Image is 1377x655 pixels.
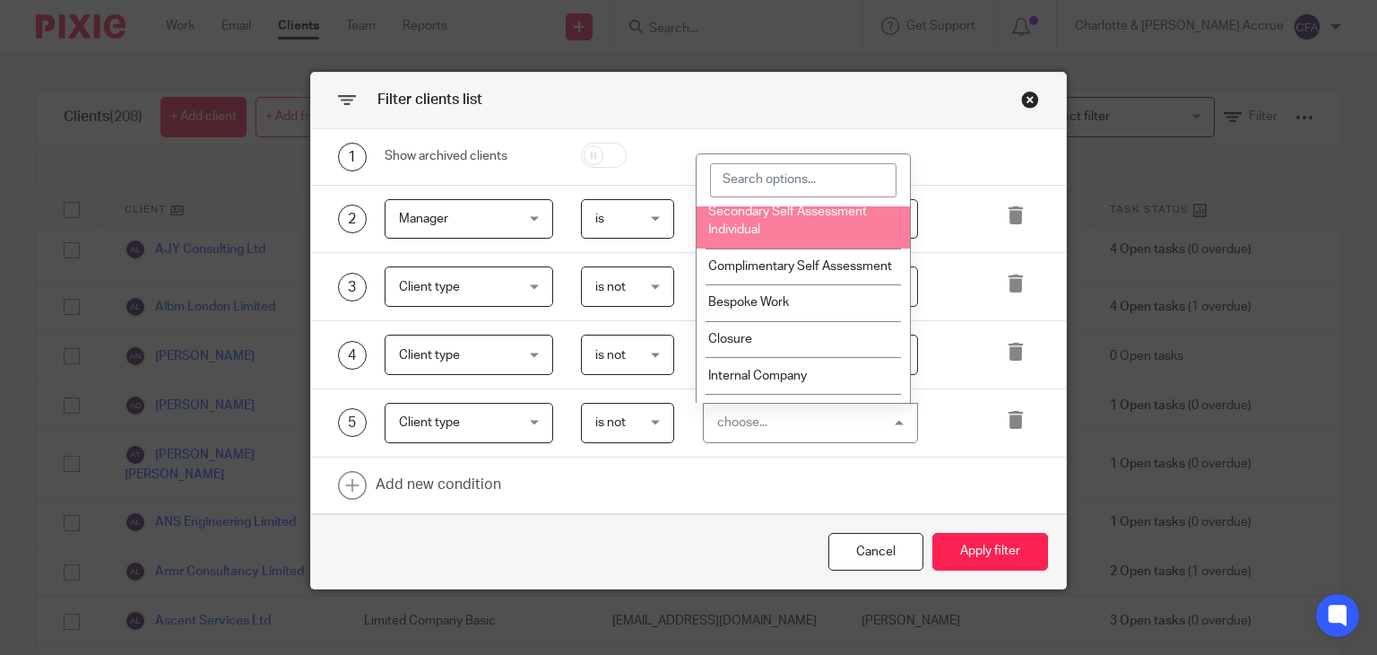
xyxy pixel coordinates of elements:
input: Search options... [710,163,896,197]
span: is not [595,349,626,362]
span: Complimentary Self Assessment [708,260,892,273]
span: is not [595,416,626,429]
span: is not [595,281,626,293]
span: Bespoke Work [708,296,789,309]
span: Internal Company [708,370,807,382]
span: is [595,213,604,225]
span: Client type [399,416,460,429]
div: 5 [338,408,367,437]
span: Filter clients list [377,92,482,107]
div: Show archived clients [385,147,553,165]
span: Client type [399,349,460,362]
div: Close this dialog window [828,533,923,572]
div: 4 [338,341,367,370]
div: 1 [338,143,367,171]
span: Secondary Self Assessment Individual [708,205,867,237]
span: Manager [399,213,448,225]
span: Client type [399,281,460,293]
div: choose... [717,416,767,429]
div: 3 [338,273,367,301]
span: Closure [708,333,752,345]
div: 2 [338,205,367,233]
button: Apply filter [932,533,1048,572]
div: Close this dialog window [1021,91,1039,109]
